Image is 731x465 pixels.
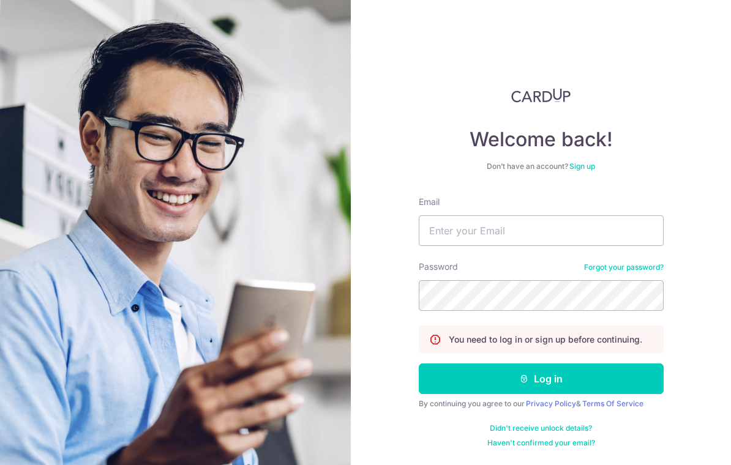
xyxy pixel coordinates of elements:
div: By continuing you agree to our & [419,399,664,409]
h4: Welcome back! [419,127,664,152]
button: Log in [419,363,664,394]
a: Forgot your password? [584,262,664,272]
label: Email [419,196,440,208]
img: CardUp Logo [511,88,571,103]
a: Sign up [569,162,595,171]
label: Password [419,261,458,273]
div: Don’t have an account? [419,162,664,171]
p: You need to log in or sign up before continuing. [449,333,642,346]
a: Didn't receive unlock details? [490,423,592,433]
input: Enter your Email [419,215,664,246]
a: Privacy Policy [526,399,576,408]
a: Terms Of Service [582,399,643,408]
a: Haven't confirmed your email? [487,438,595,448]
